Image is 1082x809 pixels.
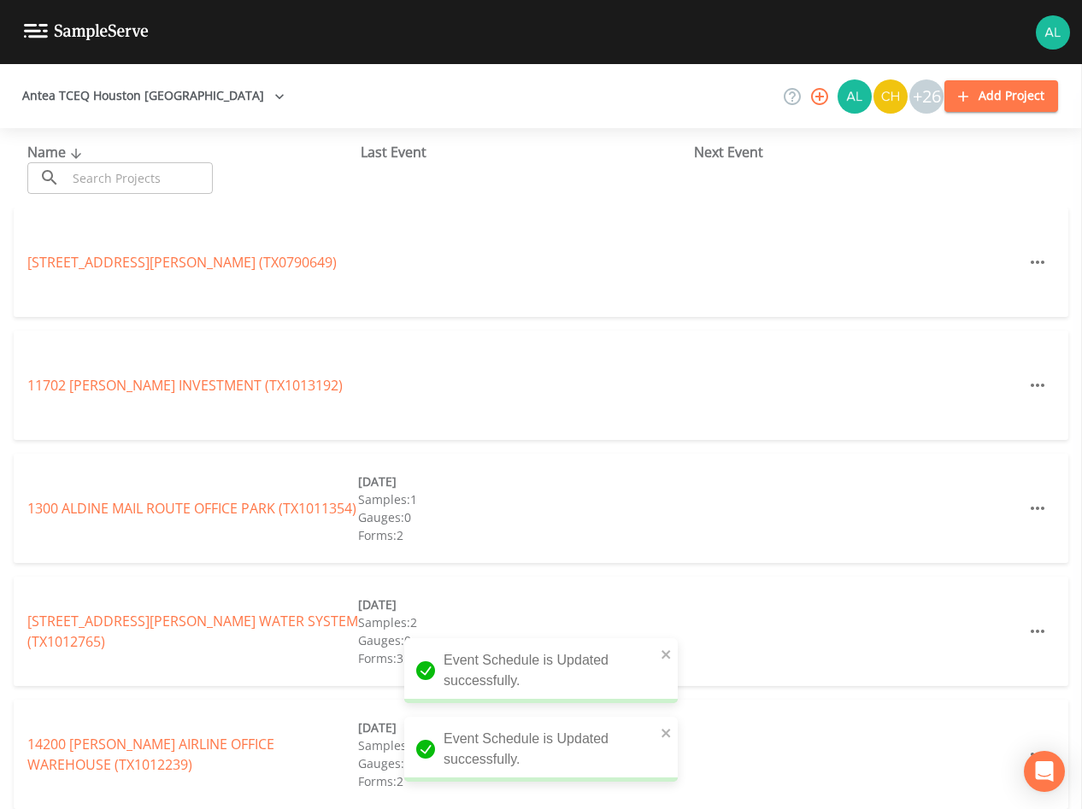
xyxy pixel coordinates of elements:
div: [DATE] [358,718,689,736]
span: Name [27,143,86,161]
div: Alaina Hahn [837,79,873,114]
div: [DATE] [358,595,689,613]
div: Samples: 2 [358,613,689,631]
img: 30a13df2a12044f58df5f6b7fda61338 [838,79,872,114]
button: Antea TCEQ Houston [GEOGRAPHIC_DATA] [15,80,291,112]
div: +26 [909,79,944,114]
a: [STREET_ADDRESS][PERSON_NAME] WATER SYSTEM (TX1012765) [27,612,358,651]
div: Samples: 1 [358,736,689,754]
div: Last Event [361,142,694,162]
a: 1300 ALDINE MAIL ROUTE OFFICE PARK (TX1011354) [27,499,356,518]
div: Forms: 2 [358,772,689,790]
div: Forms: 3 [358,649,689,667]
div: Open Intercom Messenger [1024,751,1065,792]
button: close [661,722,673,742]
div: Event Schedule is Updated successfully. [404,638,678,703]
div: Gauges: 0 [358,508,689,526]
a: 14200 [PERSON_NAME] AIRLINE OFFICE WAREHOUSE (TX1012239) [27,735,274,774]
a: [STREET_ADDRESS][PERSON_NAME] (TX0790649) [27,253,337,272]
div: Forms: 2 [358,526,689,544]
img: 30a13df2a12044f58df5f6b7fda61338 [1036,15,1070,50]
img: logo [24,24,149,40]
div: Next Event [694,142,1027,162]
img: c74b8b8b1c7a9d34f67c5e0ca157ed15 [873,79,908,114]
div: Charles Medina [873,79,909,114]
div: Gauges: 0 [358,631,689,649]
div: [DATE] [358,472,689,490]
div: Event Schedule is Updated successfully. [404,717,678,782]
button: Add Project [944,80,1058,112]
a: 11702 [PERSON_NAME] INVESTMENT (TX1013192) [27,376,343,395]
input: Search Projects [67,162,213,194]
div: Gauges: 0 [358,754,689,772]
button: close [661,643,673,664]
div: Samples: 1 [358,490,689,508]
